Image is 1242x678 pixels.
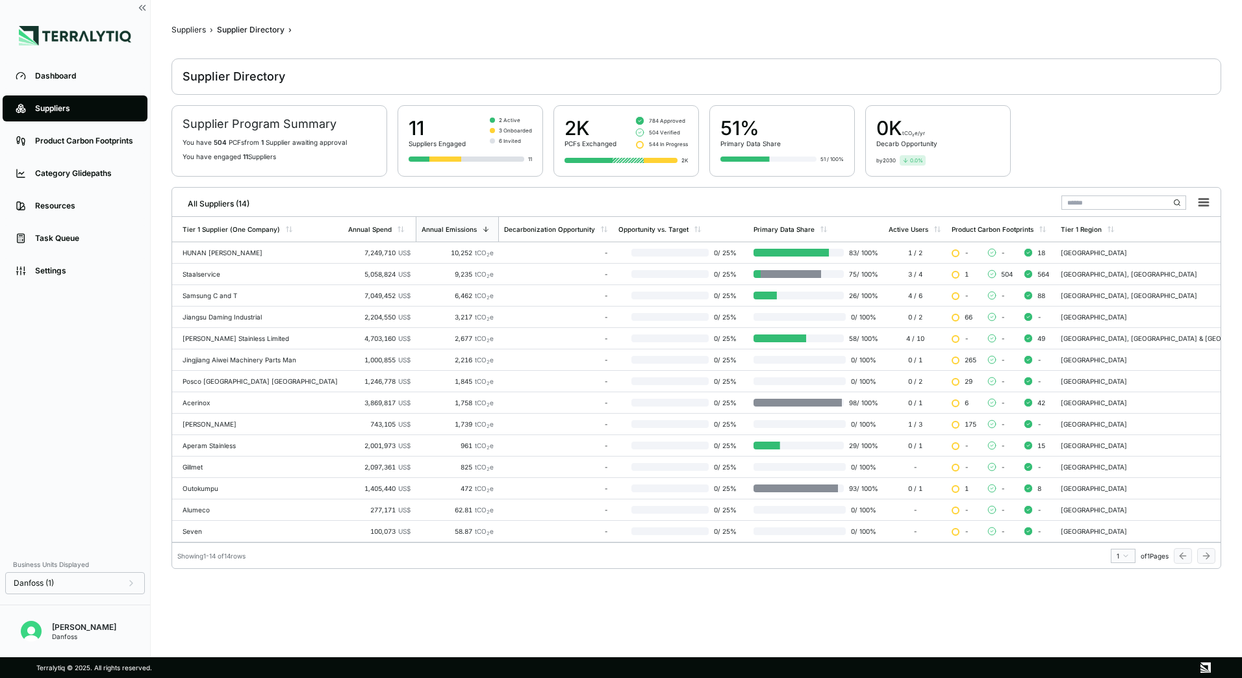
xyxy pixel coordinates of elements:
[183,225,280,233] div: Tier 1 Supplier (One Company)
[889,420,941,428] div: 1 / 3
[709,334,743,342] span: 0 / 25 %
[709,399,743,407] span: 0 / 25 %
[1001,442,1005,449] span: -
[398,334,411,342] span: US$
[1037,377,1041,385] span: -
[844,270,878,278] span: 75 / 100 %
[487,359,490,365] sub: 2
[210,25,213,35] span: ›
[1037,506,1041,514] span: -
[681,157,688,164] div: 2K
[965,249,969,257] span: -
[1037,249,1045,257] span: 18
[1111,549,1135,563] button: 1
[889,377,941,385] div: 0 / 2
[965,399,969,407] span: 6
[889,399,941,407] div: 0 / 1
[475,292,494,299] span: tCO e
[398,356,411,364] span: US$
[504,249,608,257] div: -
[709,356,743,364] span: 0 / 25 %
[398,420,411,428] span: US$
[965,292,969,299] span: -
[649,140,688,148] span: 544 In Progress
[1001,506,1005,514] span: -
[1037,527,1041,535] span: -
[1001,356,1005,364] span: -
[475,334,494,342] span: tCO e
[398,292,411,299] span: US$
[504,292,608,299] div: -
[889,484,941,492] div: 0 / 1
[504,442,608,449] div: -
[421,292,494,299] div: 6,462
[487,488,490,494] sub: 2
[1141,552,1169,560] span: of 1 Pages
[504,527,608,535] div: -
[720,140,781,147] div: Primary Data Share
[889,527,941,535] div: -
[475,270,494,278] span: tCO e
[965,313,972,321] span: 66
[35,71,134,81] div: Dashboard
[820,155,844,163] div: 51 / 100%
[846,420,878,428] span: 0 / 100 %
[846,377,878,385] span: 0 / 100 %
[1037,463,1041,471] span: -
[171,25,206,35] div: Suppliers
[487,252,490,258] sub: 2
[709,292,743,299] span: 0 / 25 %
[16,616,47,647] button: Open user button
[348,270,411,278] div: 5,058,824
[183,420,338,428] div: [PERSON_NAME]
[499,137,521,145] span: 6 Invited
[754,225,815,233] div: Primary Data Share
[348,484,411,492] div: 1,405,440
[348,292,411,299] div: 7,049,452
[504,334,608,342] div: -
[183,334,338,342] div: [PERSON_NAME] Stainless Limited
[409,140,466,147] div: Suppliers Engaged
[288,25,292,35] span: ›
[217,25,285,35] div: Supplier Directory
[709,420,743,428] span: 0 / 25 %
[35,168,134,179] div: Category Glidepaths
[709,377,743,385] span: 0 / 25 %
[475,527,494,535] span: tCO e
[398,506,411,514] span: US$
[965,270,969,278] span: 1
[1117,552,1130,560] div: 1
[183,313,338,321] div: Jiangsu Daming Industrial
[421,420,494,428] div: 1,739
[504,399,608,407] div: -
[709,506,743,514] span: 0 / 25 %
[499,127,532,134] span: 3 Onboarded
[487,445,490,451] sub: 2
[398,484,411,492] span: US$
[965,506,969,514] span: -
[844,484,878,492] span: 93 / 100 %
[1037,313,1041,321] span: -
[889,313,941,321] div: 0 / 2
[177,552,246,560] div: Showing 1 - 14 of 14 rows
[504,463,608,471] div: -
[504,356,608,364] div: -
[889,334,941,342] div: 4 / 10
[1001,334,1005,342] span: -
[35,201,134,211] div: Resources
[348,506,411,514] div: 277,171
[348,527,411,535] div: 100,073
[348,313,411,321] div: 2,204,550
[846,463,878,471] span: 0 / 100 %
[421,356,494,364] div: 2,216
[421,377,494,385] div: 1,845
[177,194,249,209] div: All Suppliers (14)
[618,225,689,233] div: Opportunity vs. Target
[261,138,264,146] span: 1
[348,442,411,449] div: 2,001,973
[504,420,608,428] div: -
[398,399,411,407] span: US$
[504,270,608,278] div: -
[475,313,494,321] span: tCO e
[183,138,376,146] p: You have PCF s from Supplier awaiting approval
